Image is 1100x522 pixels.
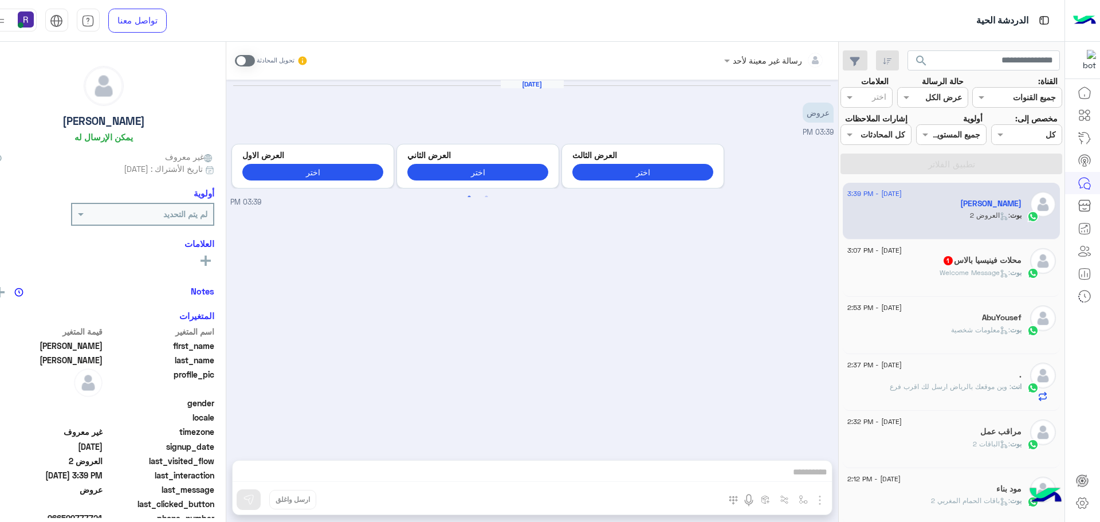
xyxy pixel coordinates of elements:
[572,164,713,180] button: اختر
[963,112,983,124] label: أولوية
[803,103,834,123] p: 12/9/2025, 3:39 PM
[105,340,214,352] span: first_name
[1073,9,1096,33] img: Logo
[1010,439,1022,448] span: بوت
[914,54,928,68] span: search
[847,474,901,484] span: [DATE] - 2:12 PM
[1030,305,1056,331] img: defaultAdmin.png
[62,115,145,128] h5: [PERSON_NAME]
[105,426,214,438] span: timezone
[105,498,214,510] span: last_clicked_button
[77,9,100,33] a: tab
[242,149,383,161] p: العرض الاول
[105,484,214,496] span: last_message
[105,397,214,409] span: gender
[1027,325,1039,336] img: WhatsApp
[1030,363,1056,388] img: defaultAdmin.png
[1019,370,1022,380] h5: .
[481,191,492,203] button: 2 of 2
[194,188,214,198] h6: أولوية
[907,50,936,75] button: search
[970,211,1010,219] span: : العروض 2
[105,354,214,366] span: last_name
[1010,325,1022,334] span: بوت
[242,164,383,180] button: اختر
[105,441,214,453] span: signup_date
[1037,13,1051,28] img: tab
[1027,268,1039,279] img: WhatsApp
[407,164,548,180] button: اختر
[847,303,902,313] span: [DATE] - 2:53 PM
[922,75,964,87] label: حالة الرسالة
[847,245,902,256] span: [DATE] - 3:07 PM
[108,9,167,33] a: تواصل معنا
[105,325,214,337] span: اسم المتغير
[1010,268,1022,277] span: بوت
[1027,211,1039,222] img: WhatsApp
[572,149,713,161] p: العرض الثالث
[1010,496,1022,505] span: بوت
[257,56,294,65] small: تحويل المحادثة
[1026,476,1066,516] img: hulul-logo.png
[50,14,63,28] img: tab
[1030,419,1056,445] img: defaultAdmin.png
[191,286,214,296] h6: Notes
[501,80,564,88] h6: [DATE]
[1015,112,1058,124] label: مخصص إلى:
[1010,211,1022,219] span: بوت
[976,13,1028,29] p: الدردشة الحية
[269,490,316,509] button: ارسل واغلق
[407,149,548,161] p: العرض الثاني
[230,197,261,208] span: 03:39 PM
[18,11,34,28] img: userImage
[845,112,907,124] label: إشارات الملاحظات
[951,325,1010,334] span: : معلومات شخصية
[847,417,902,427] span: [DATE] - 2:32 PM
[847,189,902,199] span: [DATE] - 3:39 PM
[1038,75,1058,87] label: القناة:
[840,154,1062,174] button: تطبيق الفلاتر
[1011,382,1022,391] span: انت
[14,288,23,297] img: notes
[861,75,889,87] label: العلامات
[803,128,834,136] span: 03:39 PM
[105,455,214,467] span: last_visited_flow
[74,368,103,397] img: defaultAdmin.png
[1027,382,1039,394] img: WhatsApp
[81,14,95,28] img: tab
[179,311,214,321] h6: المتغيرات
[996,484,1022,494] h5: مود بناء
[165,151,214,163] span: غير معروف
[872,91,888,105] div: اختر
[74,132,133,142] h6: يمكن الإرسال له
[105,368,214,395] span: profile_pic
[84,66,123,105] img: defaultAdmin.png
[982,313,1022,323] h5: AbuYousef
[105,469,214,481] span: last_interaction
[463,191,475,203] button: 1 of 2
[124,163,203,175] span: تاريخ الأشتراك : [DATE]
[847,360,902,370] span: [DATE] - 2:37 PM
[944,256,953,265] span: 1
[1075,50,1096,70] img: 322853014244696
[960,199,1022,209] h5: محمد الدويش
[973,439,1010,448] span: : الباقات 2
[890,382,1011,391] span: وين موقعك بالرياض ارسل لك اقرب فرع
[942,256,1022,265] h5: محلات فينيسيا بالاس
[1030,248,1056,274] img: defaultAdmin.png
[1030,191,1056,217] img: defaultAdmin.png
[940,268,1010,277] span: : Welcome Message
[105,411,214,423] span: locale
[980,427,1022,437] h5: مراقب عمل
[931,496,1010,505] span: : باقات الحمام المغربي 2
[1027,439,1039,450] img: WhatsApp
